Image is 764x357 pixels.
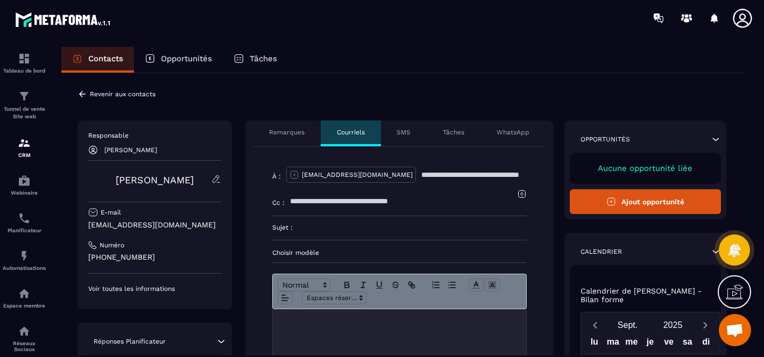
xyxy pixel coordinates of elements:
p: WhatsApp [497,128,529,137]
p: Cc : [272,198,285,207]
p: Opportunités [581,135,630,144]
p: Sujet : [272,223,293,232]
a: Opportunités [134,47,223,73]
a: automationsautomationsEspace membre [3,279,46,317]
p: Tunnel de vente Site web [3,105,46,120]
p: Numéro [100,241,124,249]
p: Courriels [337,128,365,137]
p: Réponses Planificateur [94,337,166,346]
img: formation [18,90,31,103]
p: Responsable [88,131,221,140]
p: [PERSON_NAME] [104,146,157,154]
p: Automatisations [3,265,46,271]
a: formationformationTunnel de vente Site web [3,82,46,128]
p: Réseaux Sociaux [3,340,46,352]
p: [EMAIL_ADDRESS][DOMAIN_NAME] [302,170,413,179]
img: automations [18,287,31,300]
button: Open months overlay [605,316,650,334]
p: À : [272,172,281,181]
a: Tâches [223,47,288,73]
button: Previous month [585,318,605,332]
a: schedulerschedulerPlanificateur [3,204,46,241]
p: Webinaire [3,190,46,196]
p: Espace membre [3,303,46,309]
img: social-network [18,325,31,338]
div: me [622,334,641,353]
button: Open years overlay [650,316,696,334]
div: je [641,334,660,353]
p: Aucune opportunité liée [581,163,711,173]
div: ma [604,334,622,353]
p: Opportunités [161,54,212,63]
div: sa [678,334,697,353]
a: automationsautomationsWebinaire [3,166,46,204]
p: Tableau de bord [3,68,46,74]
p: CRM [3,152,46,158]
p: [PHONE_NUMBER] [88,252,221,262]
p: Choisir modèle [272,248,527,257]
p: Tâches [443,128,464,137]
p: Contacts [88,54,123,63]
p: Remarques [269,128,305,137]
img: automations [18,249,31,262]
img: formation [18,137,31,149]
p: E-mail [101,208,121,217]
p: Planificateur [3,227,46,233]
a: formationformationCRM [3,128,46,166]
p: Voir toutes les informations [88,284,221,293]
p: Calendrier [581,247,622,256]
div: lu [585,334,604,353]
div: di [697,334,716,353]
img: logo [15,10,112,29]
p: [EMAIL_ADDRESS][DOMAIN_NAME] [88,220,221,230]
p: Calendrier de [PERSON_NAME] - Bilan forme [581,287,711,304]
p: Tâches [250,54,277,63]
p: Revenir aux contacts [90,90,155,98]
a: Contacts [61,47,134,73]
a: Ouvrir le chat [719,314,751,346]
img: formation [18,52,31,65]
a: formationformationTableau de bord [3,44,46,82]
div: ve [660,334,678,353]
img: scheduler [18,212,31,225]
button: Ajout opportunité [570,189,721,214]
img: automations [18,174,31,187]
a: automationsautomationsAutomatisations [3,241,46,279]
button: Next month [696,318,716,332]
p: SMS [397,128,411,137]
a: [PERSON_NAME] [116,174,194,185]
